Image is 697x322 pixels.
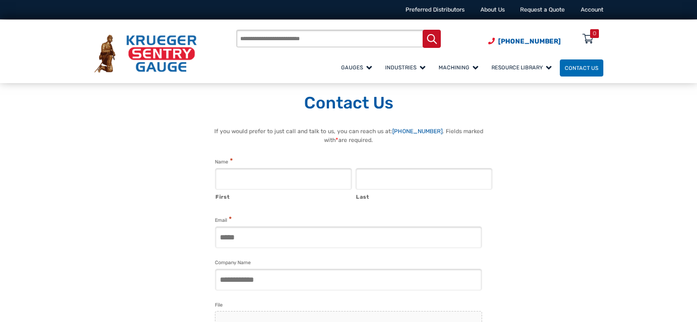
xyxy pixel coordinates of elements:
[520,6,565,13] a: Request a Quote
[356,190,493,201] label: Last
[385,64,425,70] span: Industries
[581,6,603,13] a: Account
[593,29,596,38] div: 0
[341,64,372,70] span: Gauges
[488,36,561,46] a: Phone Number (920) 434-8860
[215,215,232,225] label: Email
[560,59,603,77] a: Contact Us
[215,190,352,201] label: First
[204,127,493,145] p: If you would prefer to just call and talk to us, you can reach us at: . Fields marked with are re...
[380,58,434,77] a: Industries
[491,64,552,70] span: Resource Library
[392,128,442,135] a: [PHONE_NUMBER]
[498,37,561,45] span: [PHONE_NUMBER]
[94,93,603,114] h1: Contact Us
[215,157,233,166] legend: Name
[336,58,380,77] a: Gauges
[480,6,505,13] a: About Us
[434,58,487,77] a: Machining
[94,35,197,73] img: Krueger Sentry Gauge
[439,64,478,70] span: Machining
[215,301,223,309] label: File
[565,65,598,71] span: Contact Us
[406,6,464,13] a: Preferred Distributors
[215,259,251,267] label: Company Name
[487,58,560,77] a: Resource Library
